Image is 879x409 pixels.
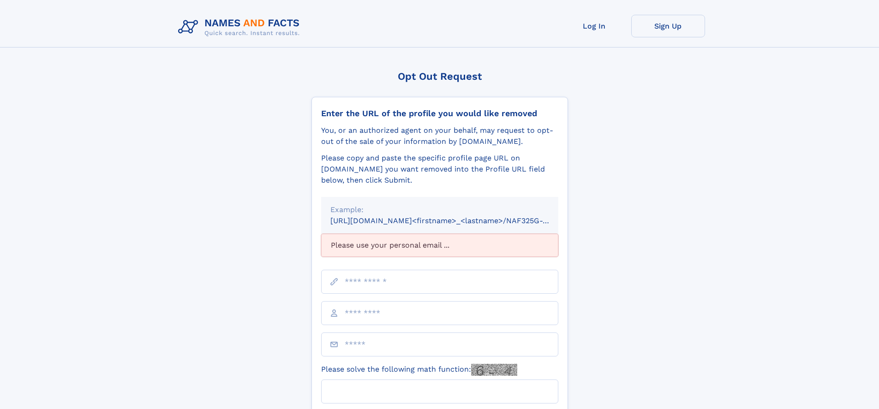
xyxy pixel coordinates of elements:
small: [URL][DOMAIN_NAME]<firstname>_<lastname>/NAF325G-xxxxxxxx [330,216,576,225]
a: Sign Up [631,15,705,37]
div: Example: [330,204,549,215]
div: Please copy and paste the specific profile page URL on [DOMAIN_NAME] you want removed into the Pr... [321,153,558,186]
label: Please solve the following math function: [321,364,517,376]
a: Log In [557,15,631,37]
div: Opt Out Request [311,71,568,82]
img: Logo Names and Facts [174,15,307,40]
div: Enter the URL of the profile you would like removed [321,108,558,119]
div: Please use your personal email ... [321,234,558,257]
div: You, or an authorized agent on your behalf, may request to opt-out of the sale of your informatio... [321,125,558,147]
